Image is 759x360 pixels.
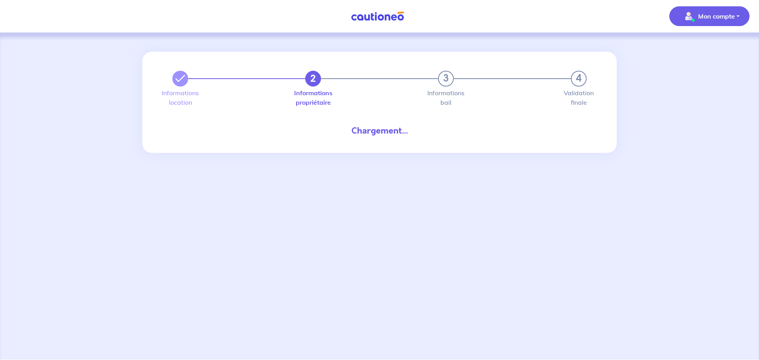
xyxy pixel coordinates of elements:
[305,71,321,87] button: 2
[305,90,321,106] label: Informations propriétaire
[172,90,188,106] label: Informations location
[669,6,750,26] button: illu_account_valid_menu.svgMon compte
[348,11,407,21] img: Cautioneo
[682,10,695,23] img: illu_account_valid_menu.svg
[571,90,587,106] label: Validation finale
[438,90,454,106] label: Informations bail
[698,11,735,21] p: Mon compte
[166,124,593,137] div: Chargement...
